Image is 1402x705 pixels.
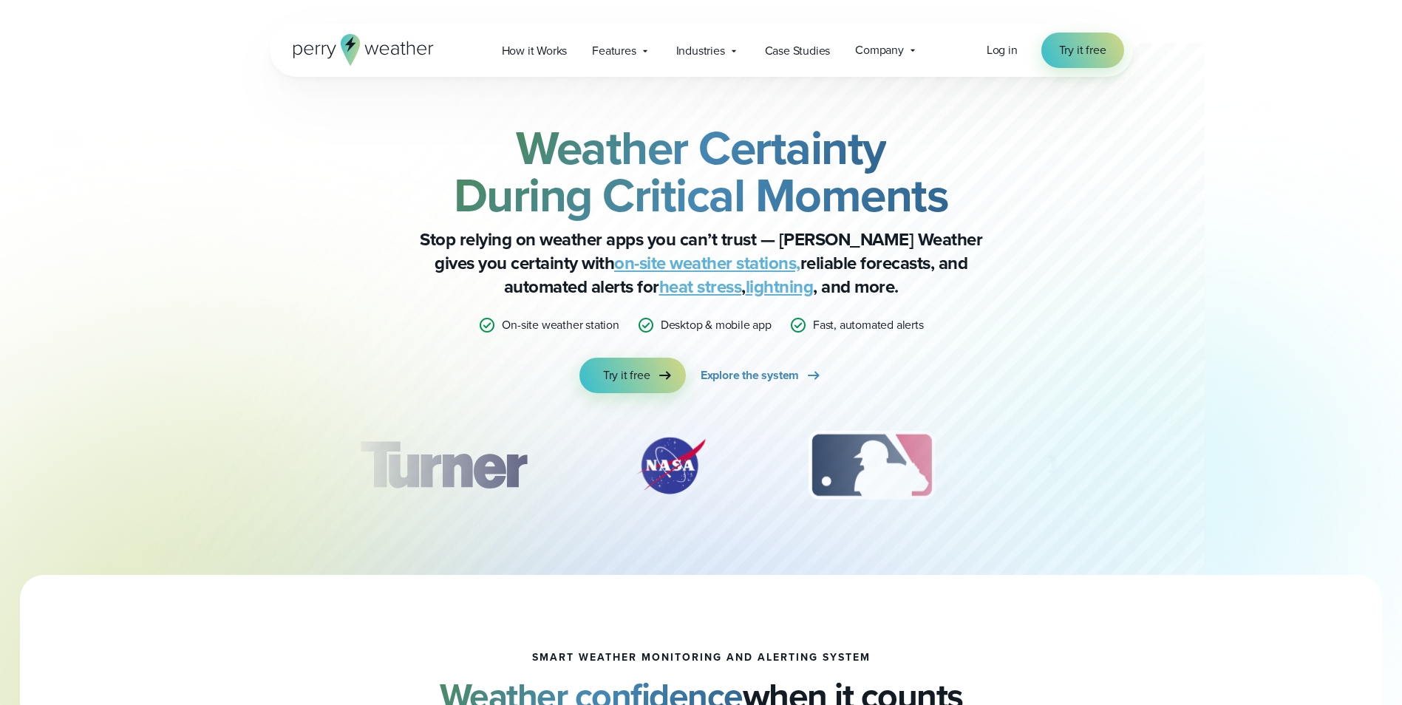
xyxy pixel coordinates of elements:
a: Try it free [1041,33,1124,68]
div: 4 of 12 [1021,429,1139,503]
div: 3 of 12 [794,429,950,503]
strong: Weather Certainty During Critical Moments [454,113,949,230]
a: Log in [987,41,1018,59]
a: on-site weather stations, [614,250,800,276]
span: Case Studies [765,42,831,60]
div: 1 of 12 [338,429,548,503]
span: Try it free [1059,41,1106,59]
p: Stop relying on weather apps you can’t trust — [PERSON_NAME] Weather gives you certainty with rel... [406,228,997,299]
h1: smart weather monitoring and alerting system [532,652,871,664]
span: Industries [676,42,725,60]
a: lightning [746,273,814,300]
span: Log in [987,41,1018,58]
img: PGA.svg [1021,429,1139,503]
div: slideshow [344,429,1059,510]
p: Desktop & mobile app [661,316,772,334]
span: Try it free [603,367,650,384]
a: heat stress [659,273,742,300]
p: Fast, automated alerts [813,316,924,334]
span: Features [592,42,636,60]
span: How it Works [502,42,568,60]
a: How it Works [489,35,580,66]
a: Case Studies [752,35,843,66]
div: 2 of 12 [619,429,723,503]
img: MLB.svg [794,429,950,503]
p: On-site weather station [502,316,619,334]
a: Try it free [579,358,686,393]
img: NASA.svg [619,429,723,503]
a: Explore the system [701,358,823,393]
img: Turner-Construction_1.svg [338,429,548,503]
span: Explore the system [701,367,799,384]
span: Company [855,41,904,59]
